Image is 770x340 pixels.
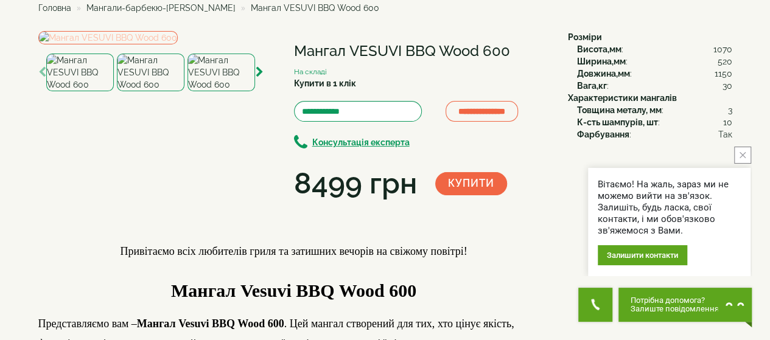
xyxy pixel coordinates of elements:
b: Характеристики мангалів [568,93,677,103]
div: : [577,80,732,92]
div: Вітаємо! На жаль, зараз ми не можемо вийти на зв'язок. Залишіть, будь ласка, свої контакти, і ми ... [598,179,741,237]
button: close button [734,147,751,164]
b: К-сть шампурів, шт [577,117,658,127]
b: Довжина,мм [577,69,630,78]
b: Висота,мм [577,44,621,54]
img: Мангал VESUVI BBQ Wood 600 [38,31,178,44]
b: Ширина,мм [577,57,626,66]
b: Консультація експерта [312,137,410,147]
span: Залиште повідомлення [631,305,719,313]
span: Потрібна допомога? [631,296,719,305]
span: 3 [728,104,732,116]
div: : [577,68,732,80]
div: : [577,116,732,128]
span: 30 [723,80,732,92]
div: : [577,128,732,141]
div: : [577,43,732,55]
div: Залишити контакти [598,245,687,265]
div: : [577,55,732,68]
b: Фарбування [577,130,629,139]
small: На складі [294,68,327,76]
span: Мангал Vesuvi BBQ Wood 600 [171,280,416,300]
span: 1150 [715,68,732,80]
b: Товщина металу, мм [577,105,662,115]
span: Мангал VESUVI BBQ Wood 600 [251,3,379,13]
div: : [577,104,732,116]
h1: Мангал VESUVI BBQ Wood 600 [294,43,550,59]
span: 10 [723,116,732,128]
span: Привітаємо всіх любителів гриля та затишних вечорів на свіжому повітрі! [120,245,467,257]
img: Мангал VESUVI BBQ Wood 600 [117,54,184,91]
b: Розміри [568,32,602,42]
a: Мангали-барбекю-[PERSON_NAME] [86,3,236,13]
strong: Мангал Vesuvi BBQ Wood 600 [137,317,284,330]
img: Мангал VESUVI BBQ Wood 600 [187,54,255,91]
label: Купити в 1 клік [294,77,356,89]
button: Купити [435,172,507,195]
a: Головна [38,3,71,13]
div: 8499 грн [294,163,417,204]
span: Так [718,128,732,141]
span: 1070 [713,43,732,55]
button: Chat button [618,288,752,322]
button: Get Call button [578,288,612,322]
img: Мангал VESUVI BBQ Wood 600 [46,54,114,91]
b: Вага,кг [577,81,607,91]
span: 520 [718,55,732,68]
